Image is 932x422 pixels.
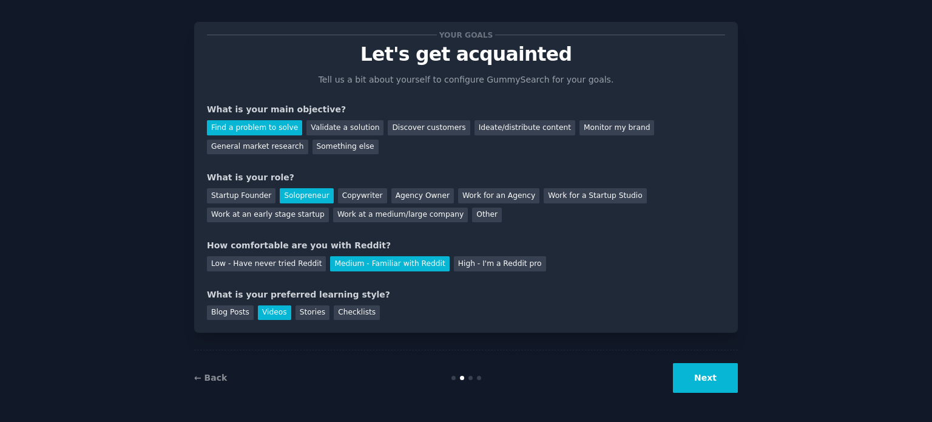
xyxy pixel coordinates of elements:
[207,256,326,271] div: Low - Have never tried Reddit
[295,305,329,321] div: Stories
[207,140,308,155] div: General market research
[207,120,302,135] div: Find a problem to solve
[312,140,379,155] div: Something else
[207,44,725,65] p: Let's get acquainted
[313,73,619,86] p: Tell us a bit about yourself to configure GummySearch for your goals.
[474,120,575,135] div: Ideate/distribute content
[207,305,254,321] div: Blog Posts
[258,305,291,321] div: Videos
[207,208,329,223] div: Work at an early stage startup
[280,188,333,203] div: Solopreneur
[306,120,383,135] div: Validate a solution
[472,208,502,223] div: Other
[207,188,275,203] div: Startup Founder
[388,120,470,135] div: Discover customers
[207,288,725,301] div: What is your preferred learning style?
[391,188,454,203] div: Agency Owner
[454,256,546,271] div: High - I'm a Reddit pro
[334,305,380,321] div: Checklists
[579,120,654,135] div: Monitor my brand
[207,171,725,184] div: What is your role?
[207,239,725,252] div: How comfortable are you with Reddit?
[437,29,495,41] span: Your goals
[333,208,468,223] div: Work at a medium/large company
[207,103,725,116] div: What is your main objective?
[544,188,646,203] div: Work for a Startup Studio
[194,373,227,383] a: ← Back
[673,363,738,393] button: Next
[458,188,539,203] div: Work for an Agency
[338,188,387,203] div: Copywriter
[330,256,449,271] div: Medium - Familiar with Reddit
